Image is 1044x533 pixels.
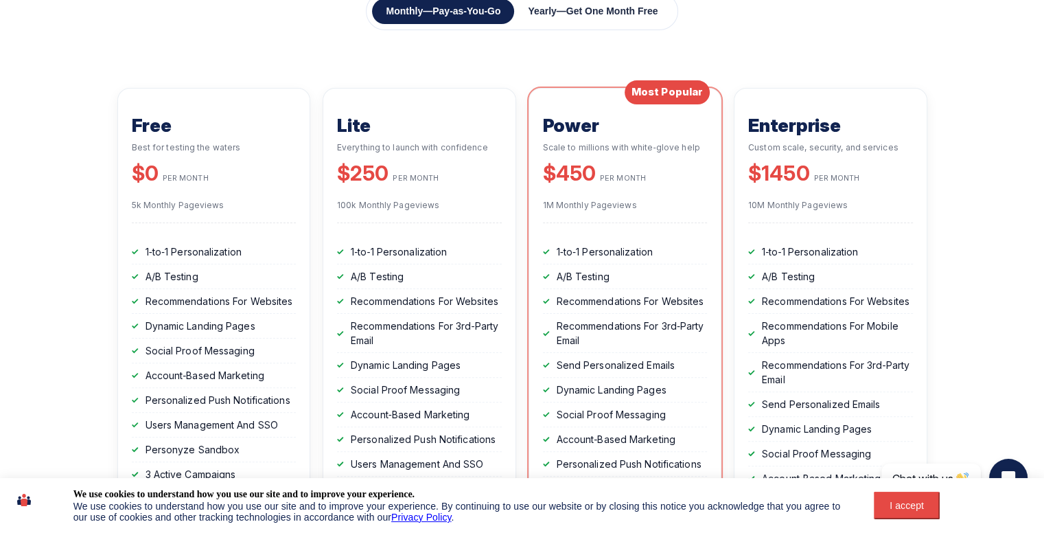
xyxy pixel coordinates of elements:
[132,413,297,438] li: Users Management And SSO
[543,199,708,212] p: 1M Monthly Pageviews
[543,353,708,378] li: Send Personalized Emails
[132,158,159,189] b: $0
[543,115,708,136] h3: Power
[432,5,500,16] span: Pay‑as‑You‑Go
[132,388,297,413] li: Personalized Push Notifications
[337,378,502,402] li: Social Proof Messaging
[337,477,502,501] li: Personyze Sandbox
[557,5,566,16] span: —
[543,427,708,452] li: Account‑Based Marketing
[528,5,556,16] span: Yearly
[748,417,913,442] li: Dynamic Landing Pages
[391,512,452,523] a: Privacy Policy
[748,392,913,417] li: Send Personalized Emails
[337,158,388,189] b: $250
[543,477,708,501] li: Users Management And SSO
[73,501,843,523] div: We use cookies to understand how you use our site and to improve your experience. By continuing t...
[337,452,502,477] li: Users Management And SSO
[543,289,708,314] li: Recommendations For Websites
[748,466,913,491] li: Account‑Based Marketing
[748,199,913,212] p: 10M Monthly Pageviews
[748,264,913,289] li: A/B Testing
[17,488,32,512] img: icon
[600,172,646,184] span: PER MONTH
[132,363,297,388] li: Account‑Based Marketing
[543,378,708,402] li: Dynamic Landing Pages
[748,240,913,264] li: 1‑to‑1 Personalization
[337,289,502,314] li: Recommendations For Websites
[163,172,209,184] span: PER MONTH
[748,353,913,392] li: Recommendations For 3rd‑Party Email
[132,289,297,314] li: Recommendations For Websites
[748,115,913,136] h3: Enterprise
[386,5,423,16] span: Monthly
[337,115,502,136] h3: Lite
[543,141,708,154] p: Scale to millions with white‑glove help
[337,427,502,452] li: Personalized Push Notifications
[748,314,913,353] li: Recommendations For Mobile Apps
[566,5,658,16] span: Get One Month Free
[748,442,913,466] li: Social Proof Messaging
[393,172,439,184] span: PER MONTH
[543,314,708,353] li: Recommendations For 3rd‑Party Email
[337,353,502,378] li: Dynamic Landing Pages
[543,158,596,189] b: $450
[132,115,297,136] h3: Free
[73,488,415,501] div: We use cookies to understand how you use our site and to improve your experience.
[132,339,297,363] li: Social Proof Messaging
[132,199,297,212] p: 5k Monthly Pageviews
[543,452,708,477] li: Personalized Push Notifications
[337,402,502,427] li: Account‑Based Marketing
[543,264,708,289] li: A/B Testing
[132,462,297,487] li: 3 Active Campaigns
[748,158,810,189] b: $1450
[814,172,860,184] span: PER MONTH
[874,492,940,519] button: I accept
[337,141,502,154] p: Everything to launch with confidence
[625,80,710,104] div: Most Popular
[132,240,297,264] li: 1‑to‑1 Personalization
[132,141,297,154] p: Best for testing the waters
[543,402,708,427] li: Social Proof Messaging
[132,314,297,339] li: Dynamic Landing Pages
[337,240,502,264] li: 1‑to‑1 Personalization
[337,199,502,212] p: 100k Monthly Pageviews
[748,289,913,314] li: Recommendations For Websites
[132,264,297,289] li: A/B Testing
[423,5,432,16] span: —
[337,314,502,353] li: Recommendations For 3rd‑Party Email
[543,240,708,264] li: 1‑to‑1 Personalization
[132,438,297,462] li: Personyze Sandbox
[882,500,931,511] div: I accept
[748,141,913,154] p: Custom scale, security, and services
[337,264,502,289] li: A/B Testing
